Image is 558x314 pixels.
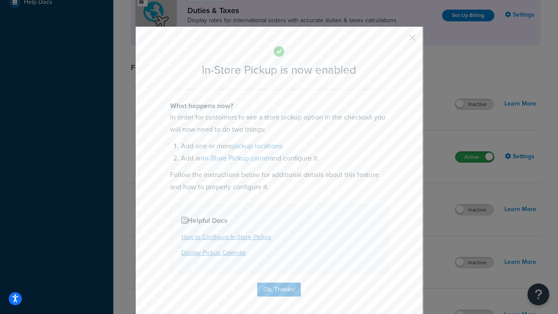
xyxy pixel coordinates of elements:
h4: Helpful Docs [181,215,377,226]
a: How to Configure In-Store Pickup [181,232,271,242]
a: pickup locations [232,141,282,151]
p: In order for customers to see a store pickup option in the checkout you will now need to do two t... [170,111,388,136]
a: Display Pickup Calendar [181,248,246,257]
li: Add one or more . [181,140,388,152]
p: Follow the instructions below for additional details about this feature and how to properly confi... [170,169,388,193]
h2: In-Store Pickup is now enabled [170,64,388,76]
h4: What happens now? [170,101,388,111]
button: Ok, Thanks! [257,283,301,297]
li: Add an and configure it. [181,152,388,164]
a: In-Store Pickup carrier [203,153,270,163]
